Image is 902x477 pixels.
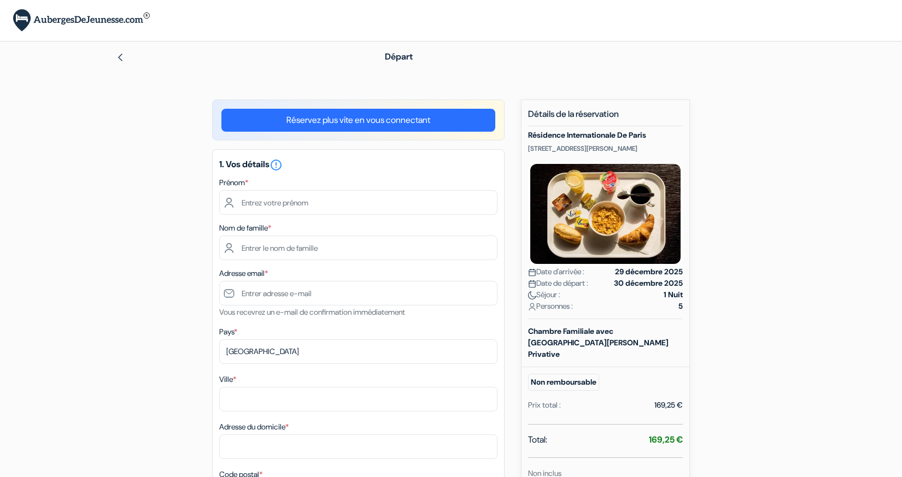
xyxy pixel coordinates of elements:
h5: Résidence Internationale De Paris [528,131,683,140]
label: Prénom [219,177,248,189]
span: Date d'arrivée : [528,266,584,278]
img: user_icon.svg [528,303,536,311]
img: AubergesDeJeunesse.com [13,9,150,32]
small: Vous recevrez un e-mail de confirmation immédiatement [219,307,405,317]
strong: 169,25 € [649,434,683,445]
h5: 1. Vos détails [219,158,497,172]
strong: 29 décembre 2025 [615,266,683,278]
img: calendar.svg [528,280,536,288]
input: Entrez votre prénom [219,190,497,215]
h5: Détails de la réservation [528,109,683,126]
span: Total: [528,433,547,446]
span: Séjour : [528,289,560,301]
input: Entrer le nom de famille [219,235,497,260]
span: Personnes : [528,301,573,312]
a: Réservez plus vite en vous connectant [221,109,495,132]
input: Entrer adresse e-mail [219,281,497,305]
div: 169,25 € [654,399,683,411]
span: Date de départ : [528,278,588,289]
div: Prix total : [528,399,561,411]
strong: 1 Nuit [664,289,683,301]
strong: 5 [678,301,683,312]
label: Nom de famille [219,222,271,234]
label: Adresse email [219,268,268,279]
small: Non remboursable [528,374,599,391]
strong: 30 décembre 2025 [614,278,683,289]
label: Ville [219,374,236,385]
p: [STREET_ADDRESS][PERSON_NAME] [528,144,683,153]
img: left_arrow.svg [116,53,125,62]
span: Départ [385,51,413,62]
img: moon.svg [528,291,536,299]
img: calendar.svg [528,268,536,276]
a: error_outline [270,158,283,170]
label: Pays [219,326,237,338]
i: error_outline [270,158,283,172]
label: Adresse du domicile [219,421,289,433]
b: Chambre Familiale avec [GEOGRAPHIC_DATA][PERSON_NAME] Privative [528,326,669,359]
